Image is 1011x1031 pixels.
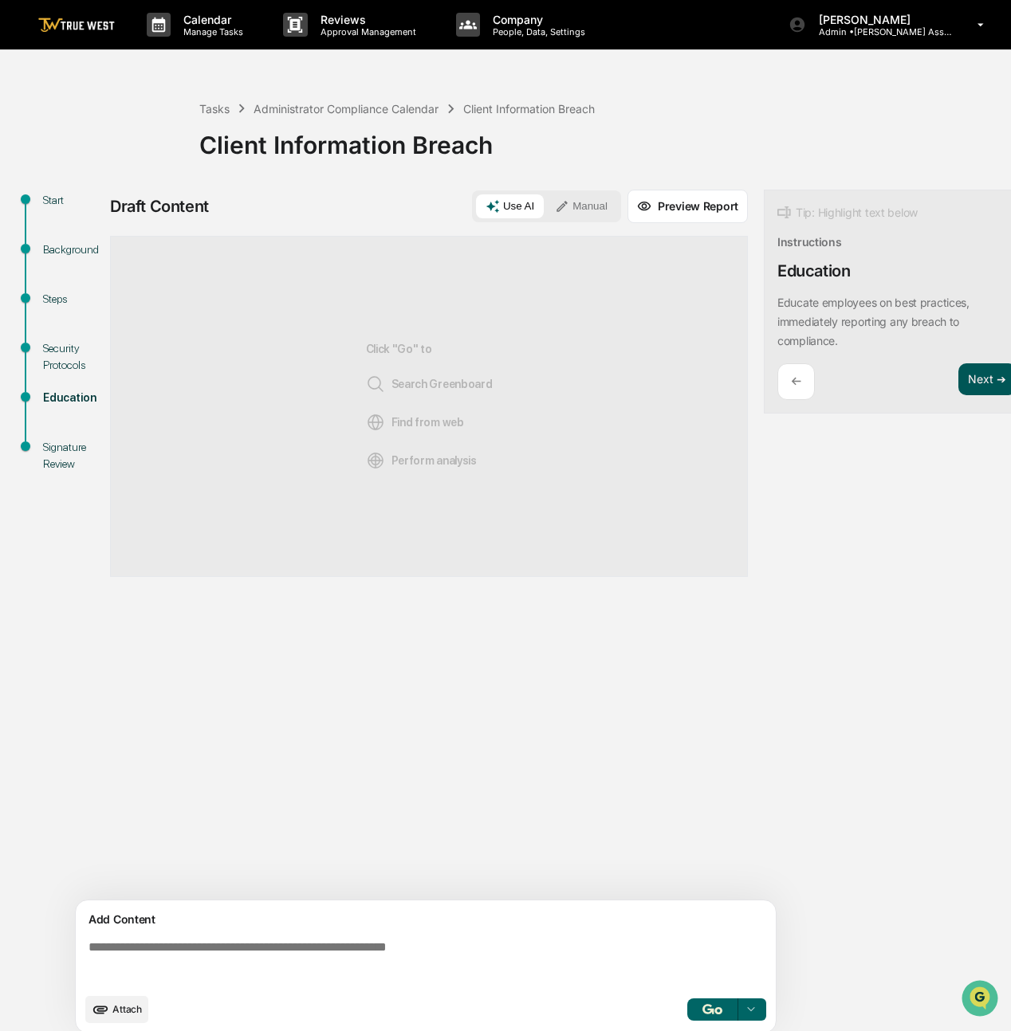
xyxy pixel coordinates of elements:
button: Manual [545,194,617,218]
a: 🗄️Attestations [109,194,204,222]
div: Security Protocols [43,340,100,374]
p: Educate employees on best practices, immediately reporting any breach to compliance. [777,296,970,347]
button: upload document [85,996,148,1023]
span: Attach [112,1003,142,1015]
div: 🔎 [16,232,29,245]
p: Approval Management [308,26,424,37]
div: Tasks [199,102,230,116]
span: Search Greenboard [366,374,493,394]
a: 🔎Data Lookup [10,224,107,253]
button: Start new chat [271,126,290,145]
div: Instructions [777,235,842,249]
p: Calendar [171,13,251,26]
div: Administrator Compliance Calendar [254,102,439,116]
p: ← [791,374,801,389]
p: Admin • [PERSON_NAME] Asset Management [806,26,954,37]
p: Reviews [308,13,424,26]
span: Find from web [366,413,464,432]
div: Education [43,390,100,406]
div: Start [43,192,100,209]
img: Search [366,374,385,394]
span: Pylon [159,269,193,281]
div: Client Information Breach [463,102,595,116]
img: Go [702,1004,722,1014]
div: Draft Content [110,197,209,216]
p: [PERSON_NAME] [806,13,954,26]
div: Steps [43,291,100,308]
span: Preclearance [32,200,103,216]
span: Attestations [132,200,198,216]
div: 🗄️ [116,202,128,214]
div: Add Content [85,910,766,929]
button: Go [687,998,738,1021]
span: Data Lookup [32,230,100,246]
img: logo [38,18,115,33]
img: Web [366,413,385,432]
button: Preview Report [627,190,748,223]
div: Client Information Breach [199,118,1003,159]
div: Education [777,261,850,280]
div: Start new chat [54,121,262,137]
a: Powered byPylon [112,269,193,281]
p: How can we help? [16,33,290,58]
button: Use AI [476,194,544,218]
div: Click "Go" to [366,262,493,551]
div: Background [43,241,100,258]
img: Analysis [366,451,385,470]
img: 1746055101610-c473b297-6a78-478c-a979-82029cc54cd1 [16,121,45,150]
a: 🖐️Preclearance [10,194,109,222]
div: 🖐️ [16,202,29,214]
iframe: Open customer support [960,978,1003,1021]
div: Signature Review [43,439,100,472]
p: Company [480,13,593,26]
div: We're available if you need us! [54,137,202,150]
p: Manage Tasks [171,26,251,37]
div: Tip: Highlight text below [777,203,918,222]
p: People, Data, Settings [480,26,593,37]
span: Perform analysis [366,451,477,470]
